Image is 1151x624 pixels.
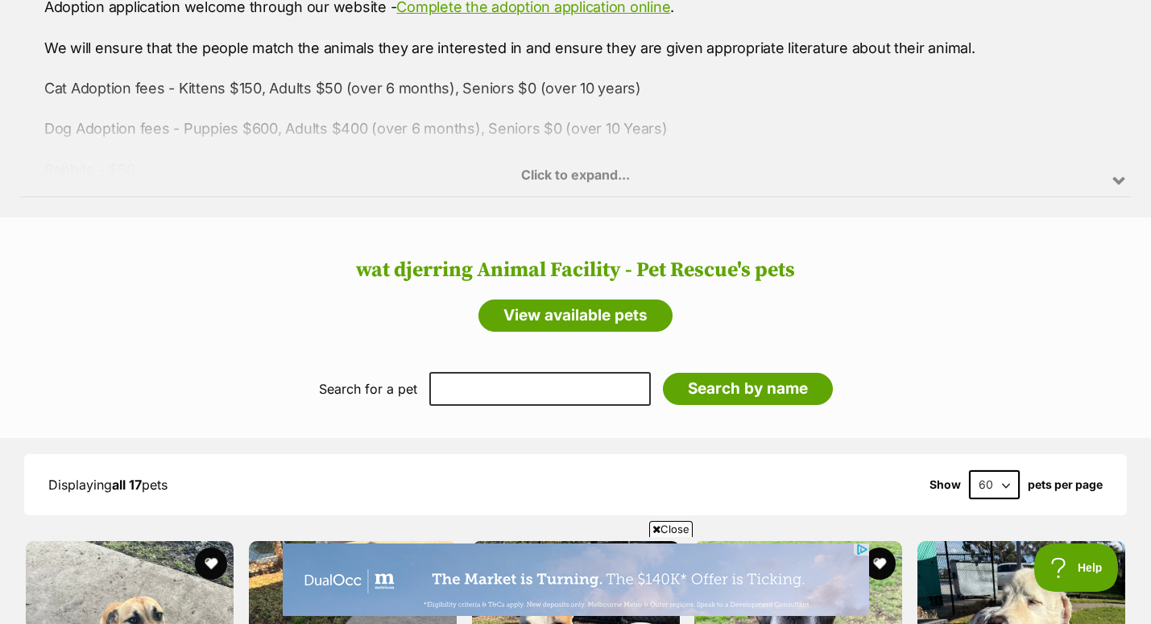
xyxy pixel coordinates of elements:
button: favourite [195,548,227,580]
span: Show [929,478,961,491]
a: View available pets [478,300,673,332]
h2: wat djerring Animal Facility - Pet Rescue's pets [16,258,1135,283]
button: favourite [863,548,896,580]
div: Click to expand... [20,71,1131,196]
span: Close [649,521,693,537]
label: pets per page [1028,478,1103,491]
strong: all 17 [112,477,142,493]
p: We will ensure that the people match the animals they are interested in and ensure they are given... [44,37,1107,59]
label: Search for a pet [319,382,417,396]
input: Search by name [663,373,833,405]
span: Displaying pets [48,477,168,493]
iframe: Help Scout Beacon - Open [1034,543,1119,592]
iframe: Advertisement [283,543,869,616]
